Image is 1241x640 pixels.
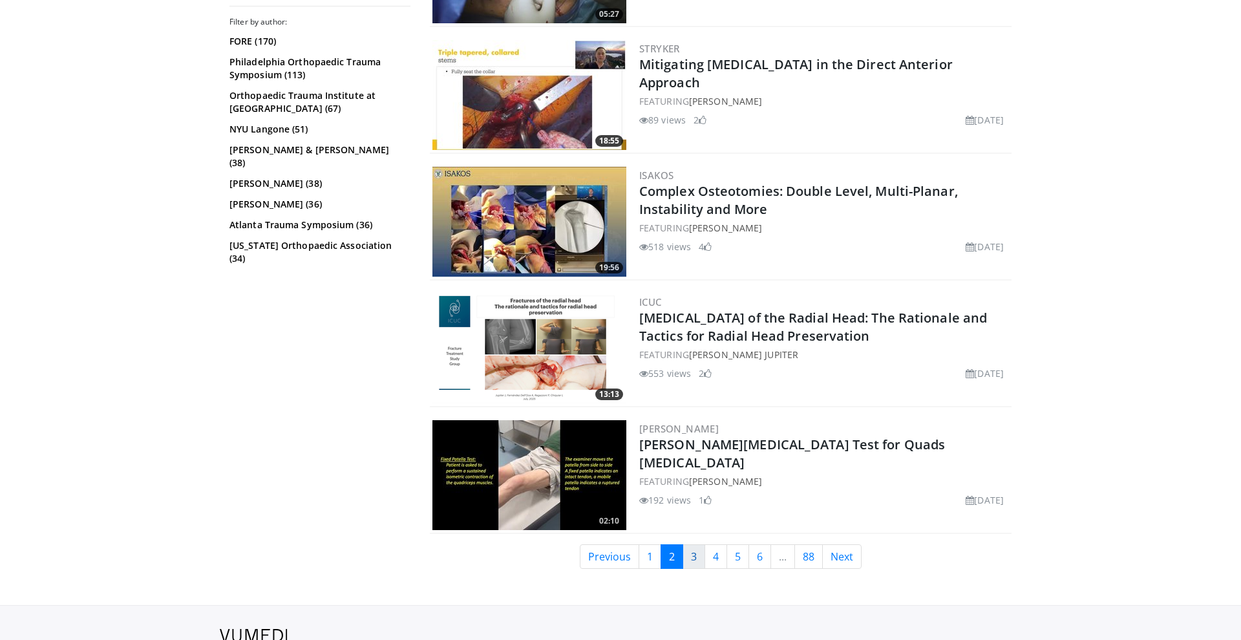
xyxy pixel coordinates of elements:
li: [DATE] [966,113,1004,127]
img: 28bb1a9b-507c-46c6-adf3-732da66a0791.png.300x170_q85_crop-smart_upscale.png [432,293,626,403]
li: [DATE] [966,240,1004,253]
nav: Search results pages [430,544,1012,569]
li: 2 [694,113,706,127]
span: 18:55 [595,135,623,147]
div: FEATURING [639,221,1009,235]
a: 6 [748,544,771,569]
a: ISAKOS [639,169,674,182]
a: Philadelphia Orthopaedic Trauma Symposium (113) [229,56,407,81]
a: 5 [727,544,749,569]
img: f1212901-dae4-4bdc-afba-e376c5556c81.300x170_q85_crop-smart_upscale.jpg [432,167,626,277]
a: [PERSON_NAME] [689,222,762,234]
a: FORE (170) [229,35,407,48]
a: ICUC [639,295,662,308]
a: NYU Langone (51) [229,123,407,136]
a: Previous [580,544,639,569]
a: 3 [683,544,705,569]
li: 1 [699,493,712,507]
li: 89 views [639,113,686,127]
a: 18:55 [432,40,626,150]
img: 58006ea1-bccf-4cda-b9a1-0ec2647ec444.300x170_q85_crop-smart_upscale.jpg [432,420,626,530]
div: FEATURING [639,348,1009,361]
div: FEATURING [639,94,1009,108]
a: [US_STATE] Orthopaedic Association (34) [229,239,407,265]
a: [MEDICAL_DATA] of the Radial Head: The Rationale and Tactics for Radial Head Preservation [639,309,987,345]
span: 19:56 [595,262,623,273]
a: [PERSON_NAME] Jupiter [689,348,798,361]
span: 05:27 [595,8,623,20]
a: Complex Osteotomies: Double Level, Multi-Planar, Instability and More [639,182,958,218]
span: 02:10 [595,515,623,527]
li: [DATE] [966,493,1004,507]
a: Orthopaedic Trauma Institute at [GEOGRAPHIC_DATA] (67) [229,89,407,115]
a: [PERSON_NAME] (38) [229,177,407,190]
a: 4 [705,544,727,569]
a: [PERSON_NAME] & [PERSON_NAME] (38) [229,144,407,169]
a: 2 [661,544,683,569]
a: 13:13 [432,293,626,403]
span: 13:13 [595,389,623,400]
a: [PERSON_NAME][MEDICAL_DATA] Test for Quads [MEDICAL_DATA] [639,436,945,471]
a: [PERSON_NAME] [689,95,762,107]
div: FEATURING [639,475,1009,488]
li: 518 views [639,240,691,253]
a: 02:10 [432,420,626,530]
li: 4 [699,240,712,253]
img: 6b74bb2b-472e-4d3e-b866-15df13bf8239.300x170_q85_crop-smart_upscale.jpg [432,40,626,150]
a: 1 [639,544,661,569]
li: [DATE] [966,367,1004,380]
a: 88 [794,544,823,569]
a: [PERSON_NAME] (36) [229,198,407,211]
li: 2 [699,367,712,380]
a: [PERSON_NAME] [639,422,719,435]
a: Stryker [639,42,680,55]
li: 553 views [639,367,691,380]
a: 19:56 [432,167,626,277]
h3: Filter by author: [229,17,410,27]
a: Mitigating [MEDICAL_DATA] in the Direct Anterior Approach [639,56,953,91]
li: 192 views [639,493,691,507]
a: Next [822,544,862,569]
a: Atlanta Trauma Symposium (36) [229,219,407,231]
a: [PERSON_NAME] [689,475,762,487]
